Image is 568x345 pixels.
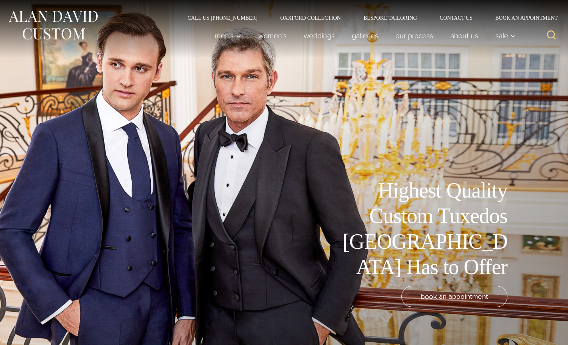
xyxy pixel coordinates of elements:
a: Contact Us [428,15,484,20]
button: View Search Form [542,27,560,45]
a: Oxxford Collection [269,15,352,20]
a: Bespoke Tailoring [352,15,428,20]
a: Book an Appointment [484,15,560,20]
a: Women’s [250,28,295,43]
img: Alan David Custom [8,8,98,42]
nav: Primary Navigation [206,28,520,43]
a: Galleries [343,28,387,43]
span: Men’s [215,32,241,39]
span: book an appointment [421,291,488,302]
nav: Secondary Navigation [176,15,560,20]
a: Our Process [387,28,442,43]
a: weddings [295,28,343,43]
h1: Highest Quality Custom Tuxedos [GEOGRAPHIC_DATA] Has to Offer [337,178,507,280]
a: Call Us [PHONE_NUMBER] [176,15,269,20]
a: About Us [442,28,487,43]
span: Sale [495,32,516,39]
a: book an appointment [401,286,507,307]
